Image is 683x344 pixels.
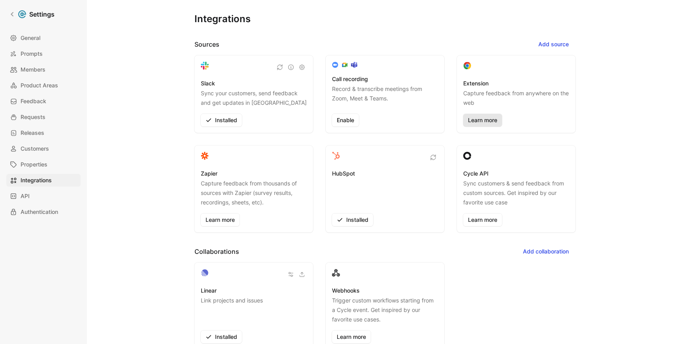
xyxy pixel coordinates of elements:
h3: Webhooks [332,286,360,295]
a: Prompts [6,47,81,60]
a: Customers [6,142,81,155]
span: Requests [21,112,45,122]
a: Product Areas [6,79,81,92]
a: Learn more [201,214,240,226]
button: Installed [201,331,242,343]
span: Installed [337,215,368,225]
span: Properties [21,160,47,169]
p: Record & transcribe meetings from Zoom, Meet & Teams. [332,84,438,108]
a: Feedback [6,95,81,108]
a: Releases [6,127,81,139]
span: Product Areas [21,81,58,90]
span: Authentication [21,207,58,217]
button: Enable [332,114,359,127]
span: Prompts [21,49,43,59]
span: Feedback [21,96,46,106]
a: Settings [6,6,58,22]
p: Trigger custom workflows starting from a Cycle event. Get inspired by our favorite use cases. [332,296,438,324]
h1: Integrations [194,13,251,25]
h3: Extension [463,79,489,88]
a: General [6,32,81,44]
a: Requests [6,111,81,123]
span: Installed [206,332,237,342]
h3: Linear [201,286,217,295]
a: Members [6,63,81,76]
h3: Cycle API [463,169,489,178]
span: API [21,191,30,201]
button: Add source [532,38,575,51]
h1: Settings [29,9,55,19]
span: Installed [206,115,237,125]
a: API [6,190,81,202]
span: Enable [337,115,354,125]
button: Installed [332,214,373,226]
p: Link projects and issues [201,296,263,324]
a: Learn more [463,214,502,226]
a: Learn more [463,114,502,127]
button: Installed [201,114,242,127]
p: Sync your customers, send feedback and get updates in [GEOGRAPHIC_DATA] [201,89,307,108]
a: Properties [6,158,81,171]
h3: Slack [201,79,215,88]
h2: Sources [194,40,219,49]
span: Customers [21,144,49,153]
span: Add source [538,40,569,49]
p: Sync customers & send feedback from custom sources. Get inspired by our favorite use case [463,179,569,207]
span: Releases [21,128,44,138]
a: Integrations [6,174,81,187]
button: Add collaboration [516,245,575,258]
h3: Call recording [332,74,368,84]
a: Authentication [6,206,81,218]
h3: HubSpot [332,169,355,178]
h2: Collaborations [194,247,239,256]
span: General [21,33,40,43]
span: Members [21,65,45,74]
span: Add collaboration [523,247,569,256]
span: Integrations [21,176,52,185]
p: Capture feedback from anywhere on the web [463,89,569,108]
p: Capture feedback from thousands of sources with Zapier (survey results, recordings, sheets, etc). [201,179,307,207]
a: Learn more [332,331,371,343]
h3: Zapier [201,169,217,178]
